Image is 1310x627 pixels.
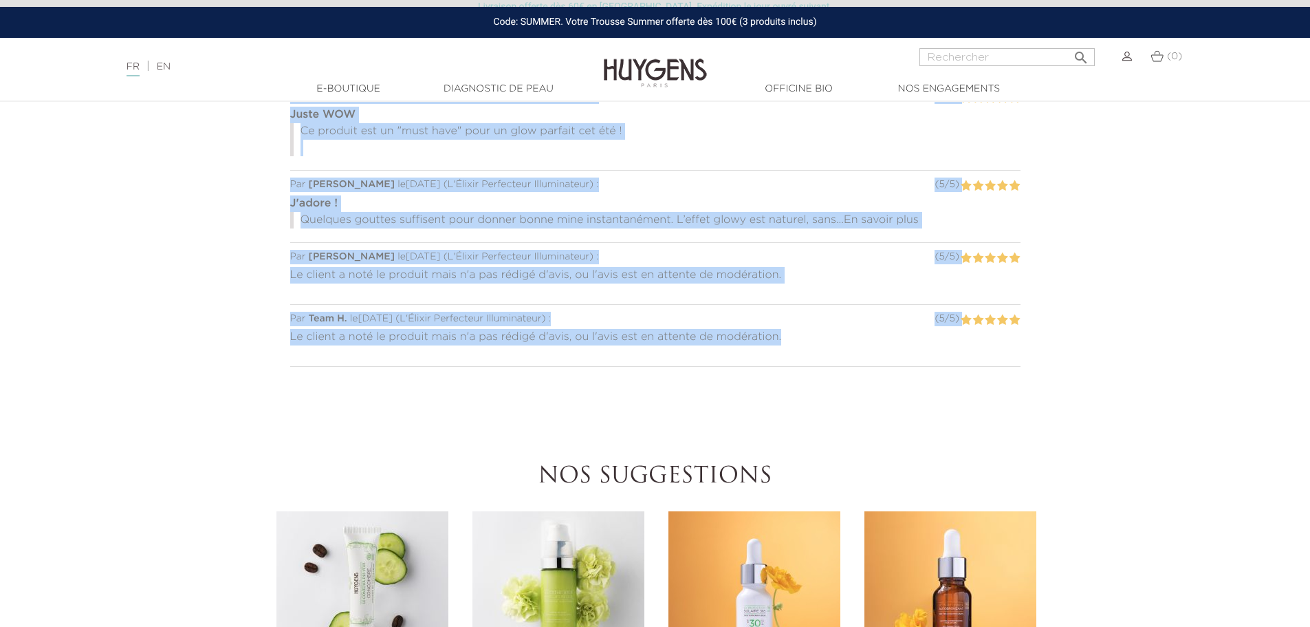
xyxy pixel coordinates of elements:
p: Quelques gouttes suffisent pour donner bonne mine instantanément. L’effet glowy est naturel, sans... [290,212,1020,229]
span: (0) [1167,52,1182,61]
a: EN [157,62,171,72]
span: 5 [939,252,944,262]
span: 5 [949,252,954,262]
label: 2 [972,312,984,329]
label: 1 [960,178,972,195]
span: 5 [949,180,954,189]
strong: Juste WOW [290,109,356,120]
a: Nos engagements [880,82,1018,96]
label: 4 [996,250,1008,267]
a: Diagnostic de peau [430,82,567,96]
label: 1 [960,312,972,329]
label: 5 [1009,250,1020,267]
span: [PERSON_NAME] [309,180,395,189]
a: E-Boutique [280,82,417,96]
div: Le client a noté le produit mais n'a pas rédigé d'avis, ou l'avis est en attente de modération. [290,326,1020,356]
span: Team H. [309,314,347,323]
div: Par le [DATE] ( ) : [290,89,1020,104]
span: L'Élixir Perfecteur Illuminateur [400,314,541,323]
a: FR [127,62,140,76]
div: Par le [DATE] ( ) : [290,178,1020,192]
div: Par le [DATE] ( ) : [290,312,1020,326]
div: ( / ) [935,178,959,192]
strong: J'adore ! [290,198,338,209]
span: [PERSON_NAME] [309,252,395,262]
button:  [1069,44,1093,63]
label: 5 [1009,178,1020,195]
img: Huygens [604,36,707,89]
label: 3 [984,312,996,329]
i:  [1073,45,1089,62]
a: Officine Bio [730,82,868,96]
label: 4 [996,312,1008,329]
span: L'Élixir Perfecteur Illuminateur [448,252,589,262]
label: 1 [960,250,972,267]
label: 4 [996,178,1008,195]
div: Par le [DATE] ( ) : [290,250,1020,264]
span: En savoir plus [844,215,919,226]
div: | [120,59,536,75]
label: 2 [972,250,984,267]
div: Le client a noté le produit mais n'a pas rédigé d'avis, ou l'avis est en attente de modération. [290,264,1020,294]
h2: Nos suggestions [274,464,1037,490]
label: 3 [984,178,996,195]
div: ( / ) [935,250,959,264]
div: ( / ) [935,312,959,326]
span: 5 [939,314,944,323]
label: 2 [972,178,984,195]
label: 5 [1009,312,1020,329]
label: 3 [984,250,996,267]
input: Rechercher [919,48,1095,66]
p: Ce produit est un "must have" pour un glow parfait cet été ! [290,123,1020,156]
span: 5 [939,180,944,189]
span: 5 [949,314,954,323]
span: L'Élixir Perfecteur Illuminateur [448,180,589,189]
